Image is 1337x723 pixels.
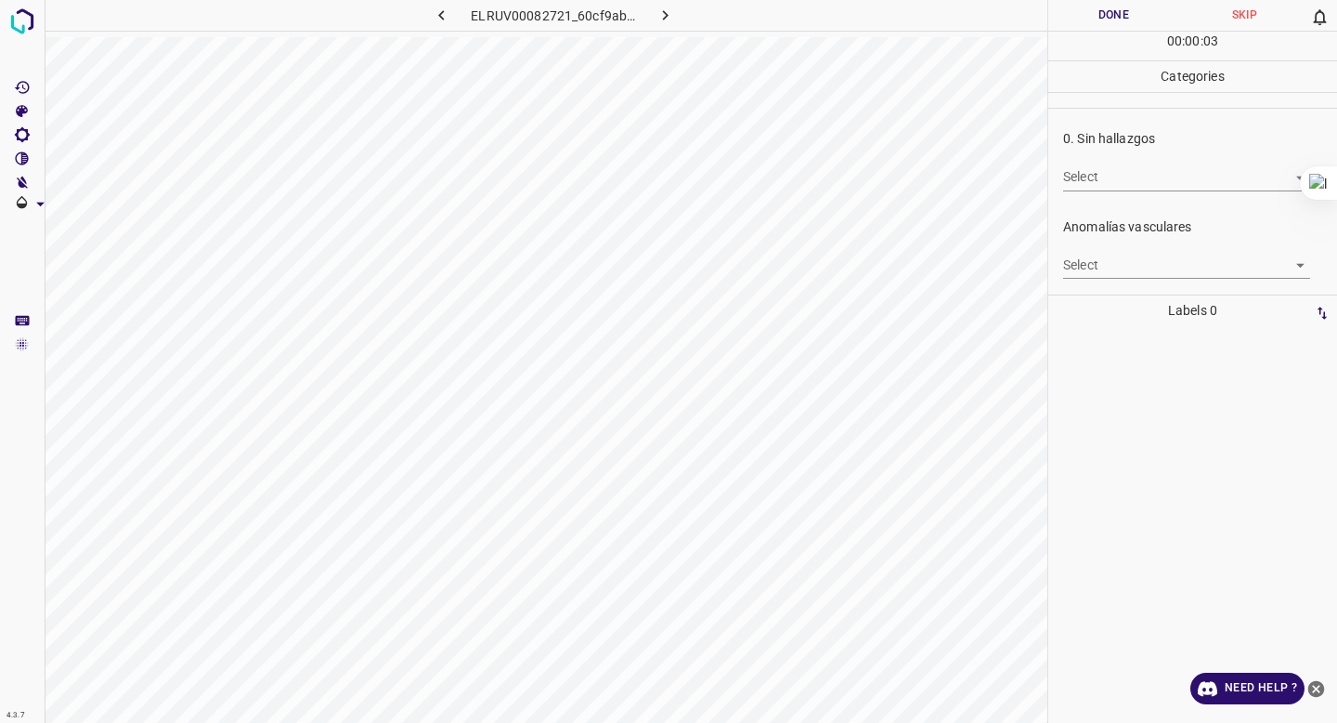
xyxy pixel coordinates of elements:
[1054,296,1331,326] p: Labels 0
[1185,32,1200,51] p: 00
[1167,32,1218,60] div: : :
[1190,673,1305,704] a: Need Help ?
[1048,61,1337,92] p: Categories
[1063,129,1337,149] p: 0. Sin hallazgos
[1167,32,1182,51] p: 00
[6,5,39,38] img: logo
[1203,32,1218,51] p: 03
[1305,673,1328,704] button: close-help
[1063,217,1337,237] p: Anomalías vasculares
[2,708,30,723] div: 4.3.7
[471,5,635,31] h6: ELRUV00082721_60cf9ab08.jpg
